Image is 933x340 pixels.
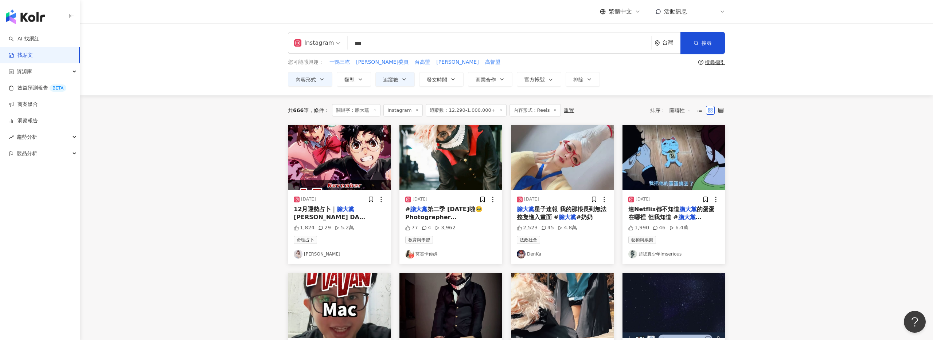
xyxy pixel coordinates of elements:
[6,9,45,24] img: logo
[517,224,538,232] div: 2,523
[415,59,430,66] span: 台高盟
[9,84,66,92] a: 效益預測報告BETA
[426,104,506,116] span: 追蹤數：12,290-1,000,000+
[309,107,329,113] span: 條件 ：
[669,224,688,232] div: 6.4萬
[301,196,316,202] div: [DATE]
[9,101,38,108] a: 商案媒合
[622,273,725,338] img: post-image
[628,206,679,213] span: 連Netflix都不知道
[566,72,600,87] button: 排除
[419,72,464,87] button: 發文時間
[485,59,500,66] span: 高督盟
[628,206,714,221] span: 的蛋蛋在哪裡 但我知道 #
[383,77,398,83] span: 追蹤數
[485,58,501,66] button: 高督盟
[628,250,637,258] img: KOL Avatar
[628,236,656,244] span: 藝術與娛樂
[436,58,479,66] button: [PERSON_NAME]
[435,224,456,232] div: 3,962
[541,224,554,232] div: 45
[294,214,382,229] span: [PERSON_NAME] DA [PERSON_NAME] #anime #
[705,59,725,65] div: 搜尋指引
[9,52,33,59] a: 找貼文
[653,224,665,232] div: 46
[707,8,711,16] span: R
[628,250,719,258] a: KOL Avatar超認真少年Imserious
[517,206,606,221] span: 星子速報 我的那根長到無法整隻進入畫面 #
[573,77,583,83] span: 排除
[288,59,324,66] span: 您可能感興趣：
[662,40,680,46] div: 台灣
[296,77,316,83] span: 內容形式
[436,59,479,66] span: [PERSON_NAME]
[511,273,614,338] img: post-image
[558,224,577,232] div: 4.8萬
[329,58,350,66] button: 一鴨三吃
[427,77,447,83] span: 發文時間
[679,206,697,213] mark: 膽大黨
[510,104,561,116] span: 內容形式：Reels
[356,59,409,66] span: [PERSON_NAME]委員
[405,250,496,258] a: KOL Avatar莫霓卡你媽
[422,224,431,232] div: 4
[517,250,608,258] a: KOL AvatarDenKa
[622,125,725,190] img: post-image
[678,214,702,221] mark: 膽大黨
[17,129,37,145] span: 趨勢分析
[636,196,651,202] div: [DATE]
[414,58,430,66] button: 台高盟
[702,40,712,46] span: 搜尋
[413,196,428,202] div: [DATE]
[680,32,725,54] button: 搜尋
[294,236,317,244] span: 命理占卜
[405,224,418,232] div: 77
[17,145,37,162] span: 競品分析
[356,58,409,66] button: [PERSON_NAME]委員
[337,206,354,213] mark: 膽大黨
[628,224,649,232] div: 1,990
[410,206,428,213] mark: 膽大黨
[9,117,38,124] a: 洞察報告
[288,107,309,113] div: 共 筆
[524,196,539,202] div: [DATE]
[293,107,304,113] span: 666
[405,250,414,258] img: KOL Avatar
[344,77,355,83] span: 類型
[332,104,380,116] span: 關鍵字：膽大黨
[670,104,691,116] span: 關聯性
[576,214,593,221] span: #奶奶
[294,250,302,258] img: KOL Avatar
[559,214,576,221] mark: 膽大黨
[294,206,337,213] span: 12月運勢占卜｜
[517,72,561,87] button: 官方帳號
[664,8,687,15] span: 活動訊息
[517,206,534,213] mark: 膽大黨
[294,37,334,49] div: Instagram
[405,206,483,237] span: 第二季 [DATE]啦🥹 Photographer @studioledoudou #DANDADAN #
[375,72,415,87] button: 追蹤數
[476,77,496,83] span: 商業合作
[288,125,391,190] img: post-image
[904,311,926,333] iframe: Help Scout Beacon - Open
[9,135,14,140] span: rise
[650,104,695,116] div: 排序：
[318,224,331,232] div: 29
[335,224,354,232] div: 5.2萬
[383,104,423,116] span: Instagram
[517,236,540,244] span: 法政社會
[17,63,32,80] span: 資源庫
[524,76,545,82] span: 官方帳號
[294,250,385,258] a: KOL Avatar[PERSON_NAME]
[405,206,410,213] span: #
[564,107,574,113] div: 重置
[337,72,371,87] button: 類型
[468,72,512,87] button: 商業合作
[288,72,332,87] button: 內容形式
[399,125,502,190] img: post-image
[294,224,315,232] div: 1,824
[405,236,433,244] span: 教育與學習
[698,60,703,65] span: question-circle
[609,8,632,16] span: 繁體中文
[288,273,391,338] img: post-image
